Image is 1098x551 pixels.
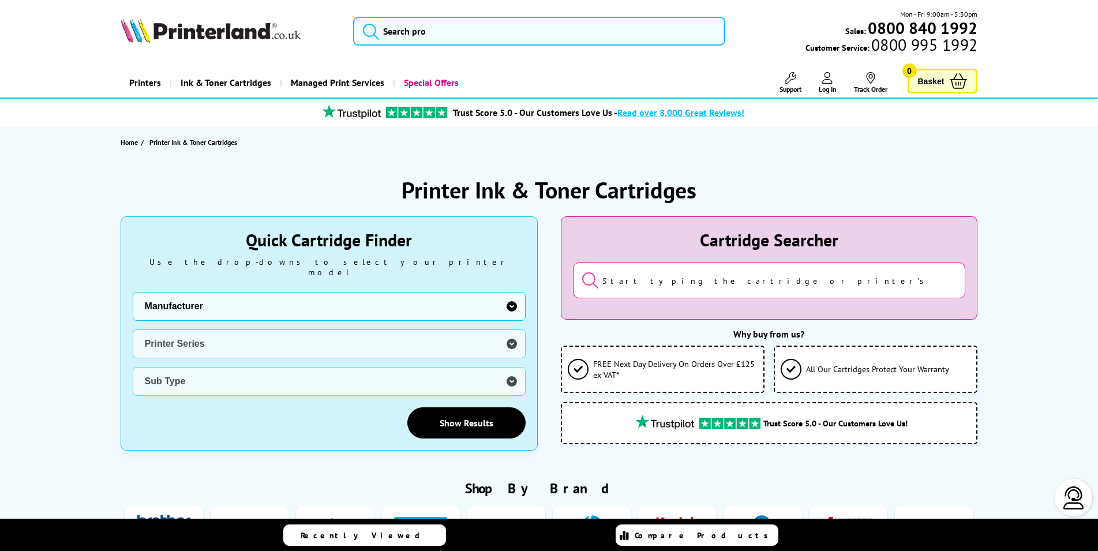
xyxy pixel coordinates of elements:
img: trustpilot rating [317,104,386,119]
img: Lexmark [908,515,961,536]
span: Mon - Fri 9:00am - 5:30pm [900,9,977,20]
a: Recently Viewed [283,524,446,546]
a: Compare Products [616,524,778,546]
a: Log In [819,72,837,93]
img: Printerland Logo [121,17,301,43]
img: Dymo [394,515,447,536]
b: 0800 840 1992 [868,17,977,39]
h1: Printer Ink & Toner Cartridges [402,175,696,205]
a: Basket 0 [908,69,978,93]
a: 0800 840 1992 [866,23,977,33]
img: Konica Minolta [736,515,789,536]
span: Printer Ink & Toner Cartridges [149,138,237,147]
input: Start typing the cartridge or printer's name... [573,263,966,298]
img: trustpilot rating [630,415,699,429]
div: Why buy from us? [561,328,978,340]
span: Trust Score 5.0 - Our Customers Love Us! [763,418,908,429]
a: Trust Score 5.0 - Our Customers Love Us -Read over 8,000 Great Reviews! [453,107,744,118]
span: 0 [902,63,917,78]
img: HP [565,515,619,536]
span: Support [780,85,801,93]
img: Kodak [651,515,704,536]
img: Epson [479,515,533,536]
a: Special Offers [393,68,467,98]
span: Read over 8,000 Great Reviews! [617,107,744,118]
span: All Our Cartridges Protect Your Warranty [806,363,949,374]
img: Kyocera [822,515,875,536]
div: Cartridge Searcher [573,228,966,251]
span: FREE Next Day Delivery On Orders Over £125 ex VAT* [593,358,758,380]
h2: Shop By Brand [121,479,978,497]
div: Quick Cartridge Finder [133,228,526,251]
span: Basket [918,73,945,89]
a: Home [121,136,141,148]
input: Search pro [353,17,725,46]
img: trustpilot rating [386,107,447,118]
a: Ink & Toner Cartridges [170,68,280,98]
a: Printerland Logo [121,17,339,45]
div: Use the drop-downs to select your printer model [133,257,526,278]
span: Recently Viewed [301,530,432,541]
span: 0800 995 1992 [870,39,977,50]
img: user-headset-light.svg [1062,486,1085,509]
span: Compare Products [635,530,774,541]
a: Track Order [854,72,887,93]
span: Ink & Toner Cartridges [181,68,271,98]
span: Sales: [845,25,866,36]
a: Support [780,72,801,93]
span: Log In [819,85,837,93]
a: Printers [121,68,170,98]
img: Canon [223,515,276,536]
a: Managed Print Services [280,68,393,98]
img: Dell [309,515,362,536]
img: trustpilot rating [699,418,760,429]
span: Customer Service: [805,39,977,53]
a: Show Results [407,407,526,438]
img: Brother [137,515,190,536]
